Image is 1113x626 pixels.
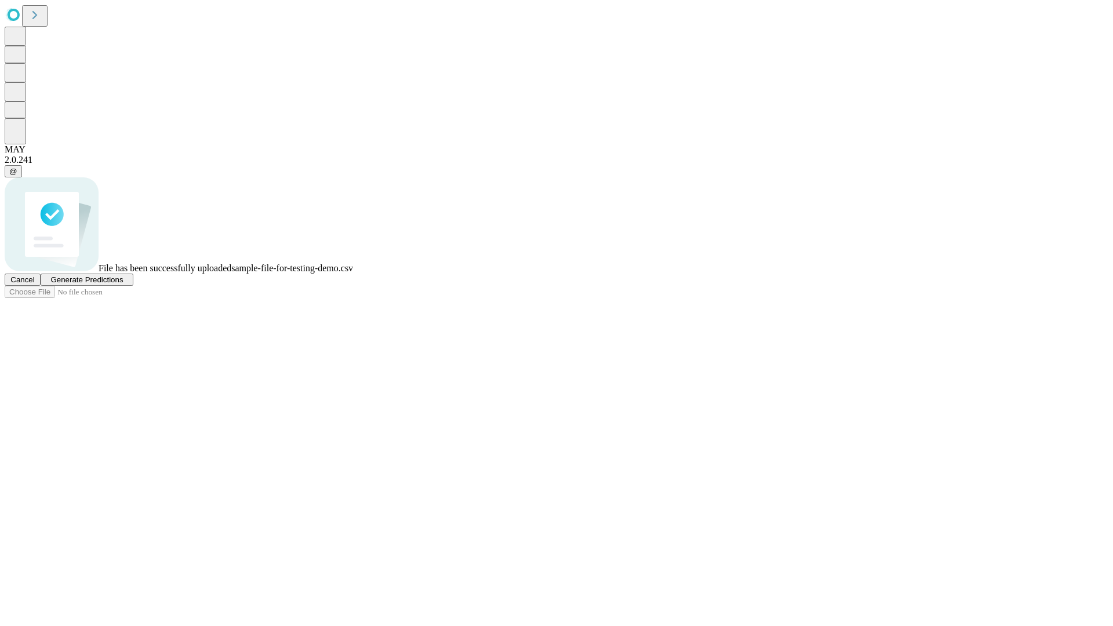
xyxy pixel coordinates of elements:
button: Cancel [5,274,41,286]
div: MAY [5,144,1108,155]
span: Generate Predictions [50,275,123,284]
span: Cancel [10,275,35,284]
span: @ [9,167,17,176]
span: sample-file-for-testing-demo.csv [231,263,353,273]
span: File has been successfully uploaded [99,263,231,273]
div: 2.0.241 [5,155,1108,165]
button: Generate Predictions [41,274,133,286]
button: @ [5,165,22,177]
